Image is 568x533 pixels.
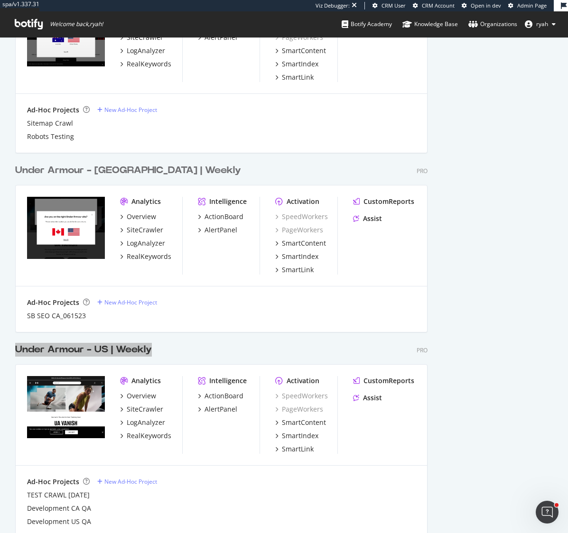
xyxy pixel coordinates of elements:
[97,298,157,306] a: New Ad-Hoc Project
[372,2,406,9] a: CRM User
[120,418,165,427] a: LogAnalyzer
[127,225,163,235] div: SiteCrawler
[275,265,314,275] a: SmartLink
[382,2,406,9] span: CRM User
[198,212,243,221] a: ActionBoard
[517,17,563,32] button: ryah
[198,391,243,401] a: ActionBoard
[27,311,86,321] a: SB SEO CA_061523
[275,46,326,55] a: SmartContent
[205,212,243,221] div: ActionBoard
[282,431,318,441] div: SmartIndex
[120,239,165,248] a: LogAnalyzer
[363,214,382,223] div: Assist
[471,2,501,9] span: Open in dev
[120,59,171,69] a: RealKeywords
[27,504,91,513] a: Development CA QA
[120,212,156,221] a: Overview
[198,225,237,235] a: AlertPanel
[363,197,414,206] div: CustomReports
[120,46,165,55] a: LogAnalyzer
[342,19,392,29] div: Botify Academy
[353,376,414,386] a: CustomReports
[275,404,323,414] a: PageWorkers
[275,418,326,427] a: SmartContent
[209,197,247,206] div: Intelligence
[127,431,171,441] div: RealKeywords
[517,2,547,9] span: Admin Page
[275,212,328,221] a: SpeedWorkers
[198,404,237,414] a: AlertPanel
[422,2,455,9] span: CRM Account
[353,393,382,403] a: Assist
[462,2,501,9] a: Open in dev
[205,391,243,401] div: ActionBoard
[413,2,455,9] a: CRM Account
[417,167,428,175] div: Pro
[104,106,157,114] div: New Ad-Hoc Project
[282,444,314,454] div: SmartLink
[27,477,79,487] div: Ad-Hoc Projects
[282,418,326,427] div: SmartContent
[120,252,171,261] a: RealKeywords
[15,164,241,177] div: Under Armour - [GEOGRAPHIC_DATA] | Weekly
[27,298,79,307] div: Ad-Hoc Projects
[104,298,157,306] div: New Ad-Hoc Project
[287,197,319,206] div: Activation
[15,343,152,357] div: Under Armour - US | Weekly
[282,73,314,82] div: SmartLink
[15,164,245,177] a: Under Armour - [GEOGRAPHIC_DATA] | Weekly
[127,404,163,414] div: SiteCrawler
[127,239,165,248] div: LogAnalyzer
[97,106,157,114] a: New Ad-Hoc Project
[104,478,157,486] div: New Ad-Hoc Project
[27,517,91,526] a: Development US QA
[275,391,328,401] a: SpeedWorkers
[275,73,314,82] a: SmartLink
[282,265,314,275] div: SmartLink
[287,376,319,386] div: Activation
[131,197,161,206] div: Analytics
[27,105,79,115] div: Ad-Hoc Projects
[275,59,318,69] a: SmartIndex
[402,11,458,37] a: Knowledge Base
[205,225,237,235] div: AlertPanel
[275,444,314,454] a: SmartLink
[275,239,326,248] a: SmartContent
[275,431,318,441] a: SmartIndex
[275,252,318,261] a: SmartIndex
[205,404,237,414] div: AlertPanel
[127,252,171,261] div: RealKeywords
[468,19,517,29] div: Organizations
[27,132,74,141] a: Robots Testing
[363,376,414,386] div: CustomReports
[353,197,414,206] a: CustomReports
[27,119,73,128] div: Sitemap Crawl
[282,239,326,248] div: SmartContent
[508,2,547,9] a: Admin Page
[363,393,382,403] div: Assist
[536,501,559,524] iframe: Intercom live chat
[27,490,90,500] div: TEST CRAWL [DATE]
[27,197,105,259] img: www.underarmour.ca/en-ca
[120,404,163,414] a: SiteCrawler
[127,59,171,69] div: RealKeywords
[127,212,156,221] div: Overview
[468,11,517,37] a: Organizations
[536,20,548,28] span: ryah
[131,376,161,386] div: Analytics
[353,214,382,223] a: Assist
[50,20,103,28] span: Welcome back, ryah !
[127,46,165,55] div: LogAnalyzer
[275,225,323,235] a: PageWorkers
[342,11,392,37] a: Botify Academy
[120,391,156,401] a: Overview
